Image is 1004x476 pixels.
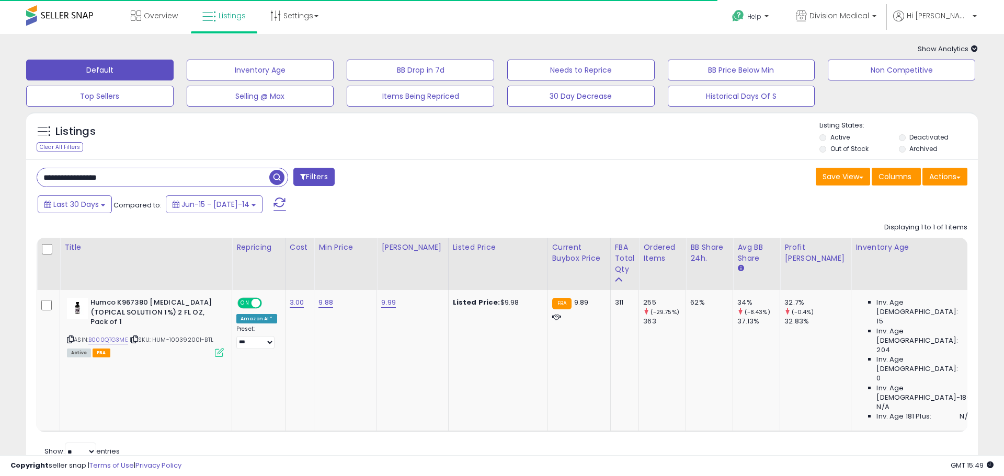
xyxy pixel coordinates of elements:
span: Columns [878,171,911,182]
span: Inv. Age [DEMOGRAPHIC_DATA]-180: [876,384,972,402]
label: Out of Stock [830,144,869,153]
span: N/A [960,412,972,421]
div: ASIN: [67,298,224,356]
small: FBA [552,298,572,309]
div: 34% [737,298,780,307]
span: FBA [93,349,110,357]
button: Selling @ Max [187,86,334,107]
span: | SKU: HUM-100392001-BTL [130,335,213,344]
div: Clear All Filters [37,142,83,152]
button: 30 Day Decrease [507,86,655,107]
button: BB Drop in 7d [347,60,494,80]
span: Show: entries [44,446,120,456]
a: B000QTG3ME [88,335,128,344]
div: [PERSON_NAME] [381,242,443,253]
span: All listings currently available for purchase on Amazon [67,349,91,357]
span: OFF [260,299,277,308]
span: ON [238,299,252,308]
label: Active [830,133,850,142]
small: (-29.75%) [651,308,679,316]
span: Compared to: [113,200,162,210]
div: 311 [615,298,631,307]
span: Inv. Age 181 Plus: [876,412,931,421]
div: 37.13% [737,317,780,326]
h5: Listings [55,124,96,139]
span: 204 [876,345,889,355]
span: Hi [PERSON_NAME] [907,10,969,21]
span: Listings [219,10,246,21]
div: Title [64,242,227,253]
button: Columns [872,168,921,185]
div: Ordered Items [643,242,681,264]
span: Inv. Age [DEMOGRAPHIC_DATA]: [876,327,972,345]
div: Avg BB Share [737,242,775,264]
span: Inv. Age [DEMOGRAPHIC_DATA]: [876,298,972,317]
a: 9.88 [318,297,333,308]
a: Privacy Policy [135,460,181,470]
div: 32.7% [784,298,851,307]
b: Humco K967380 [MEDICAL_DATA] (TOPICAL SOLUTION 1%) 2 FL OZ, Pack of 1 [90,298,218,330]
button: Items Being Repriced [347,86,494,107]
span: Last 30 Days [53,199,99,210]
span: 9.89 [574,297,589,307]
button: Save View [816,168,870,185]
button: Last 30 Days [38,195,112,213]
span: 0 [876,374,881,383]
a: Help [724,2,779,34]
a: 9.99 [381,297,396,308]
small: Avg BB Share. [737,264,744,273]
button: Actions [922,168,967,185]
button: Non Competitive [828,60,975,80]
strong: Copyright [10,460,49,470]
div: Amazon AI * [236,314,277,323]
div: FBA Total Qty [615,242,635,275]
span: Show Analytics [918,44,978,54]
div: seller snap | | [10,461,181,471]
span: Inv. Age [DEMOGRAPHIC_DATA]: [876,355,972,374]
b: Listed Price: [453,297,500,307]
small: (-8.43%) [745,308,770,316]
a: Terms of Use [89,460,134,470]
span: 2025-08-14 15:49 GMT [951,460,994,470]
div: Min Price [318,242,372,253]
label: Deactivated [909,133,949,142]
span: Division Medical [809,10,869,21]
span: Jun-15 - [DATE]-14 [181,199,249,210]
div: Profit [PERSON_NAME] [784,242,847,264]
button: Filters [293,168,334,186]
div: Current Buybox Price [552,242,606,264]
div: 255 [643,298,686,307]
div: Displaying 1 to 1 of 1 items [884,223,967,233]
div: $9.98 [453,298,540,307]
button: Needs to Reprice [507,60,655,80]
small: (-0.4%) [792,308,814,316]
button: Inventory Age [187,60,334,80]
div: Repricing [236,242,281,253]
button: Jun-15 - [DATE]-14 [166,195,263,213]
div: 32.83% [784,317,851,326]
div: Cost [290,242,310,253]
button: Historical Days Of S [668,86,815,107]
span: 15 [876,317,883,326]
span: Overview [144,10,178,21]
div: Inventory Age [855,242,976,253]
button: Top Sellers [26,86,174,107]
div: BB Share 24h. [690,242,728,264]
div: 363 [643,317,686,326]
p: Listing States: [819,121,977,131]
span: N/A [876,402,889,412]
label: Archived [909,144,938,153]
i: Get Help [732,9,745,22]
div: Listed Price [453,242,543,253]
div: 62% [690,298,725,307]
a: 3.00 [290,297,304,308]
button: Default [26,60,174,80]
a: Hi [PERSON_NAME] [893,10,977,34]
button: BB Price Below Min [668,60,815,80]
div: Preset: [236,326,277,349]
img: 41BR0ihH1HL._SL40_.jpg [67,298,88,319]
span: Help [747,12,761,21]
